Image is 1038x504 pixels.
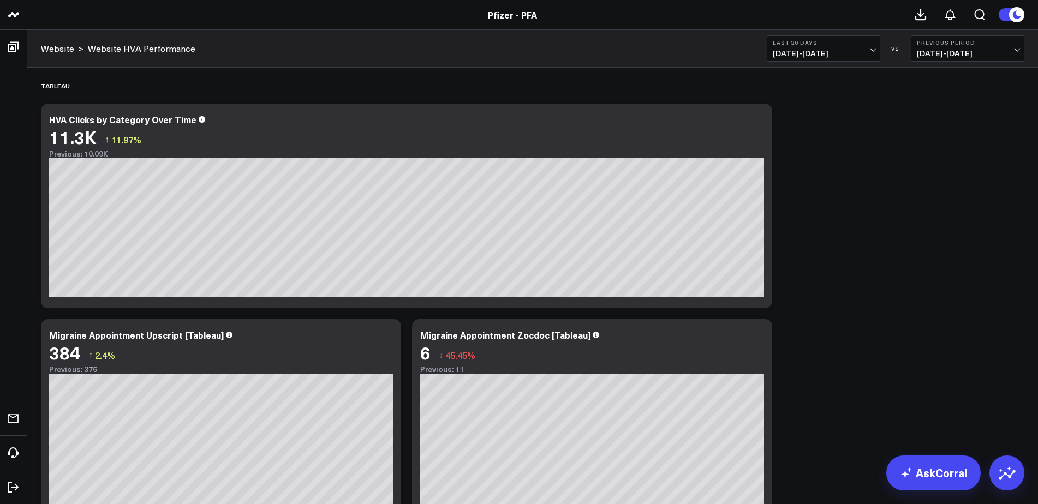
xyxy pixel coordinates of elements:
a: Website [41,43,74,55]
div: HVA Clicks by Category Over Time [49,113,196,125]
button: Last 30 Days[DATE]-[DATE] [767,35,880,62]
span: 11.97% [111,134,141,146]
b: Previous Period [917,39,1018,46]
div: Previous: 11 [420,365,764,374]
div: 384 [49,343,80,362]
b: Last 30 Days [773,39,874,46]
span: ↑ [88,348,93,362]
div: Migraine Appointment Upscript [Tableau] [49,329,224,341]
div: 6 [420,343,431,362]
div: VS [886,45,905,52]
span: 45.45% [445,349,475,361]
div: > [41,43,83,55]
div: 11.3K [49,127,97,147]
a: Pfizer - PFA [488,9,537,21]
span: ↑ [105,133,109,147]
a: AskCorral [886,455,981,490]
div: Previous: 10.09K [49,149,764,158]
div: Migraine Appointment Zocdoc [Tableau] [420,329,590,341]
span: [DATE] - [DATE] [917,49,1018,58]
button: Previous Period[DATE]-[DATE] [911,35,1024,62]
div: Tableau [41,73,70,98]
span: [DATE] - [DATE] [773,49,874,58]
div: Previous: 375 [49,365,393,374]
span: 2.4% [95,349,115,361]
a: Website HVA Performance [88,43,195,55]
span: ↓ [439,348,443,362]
